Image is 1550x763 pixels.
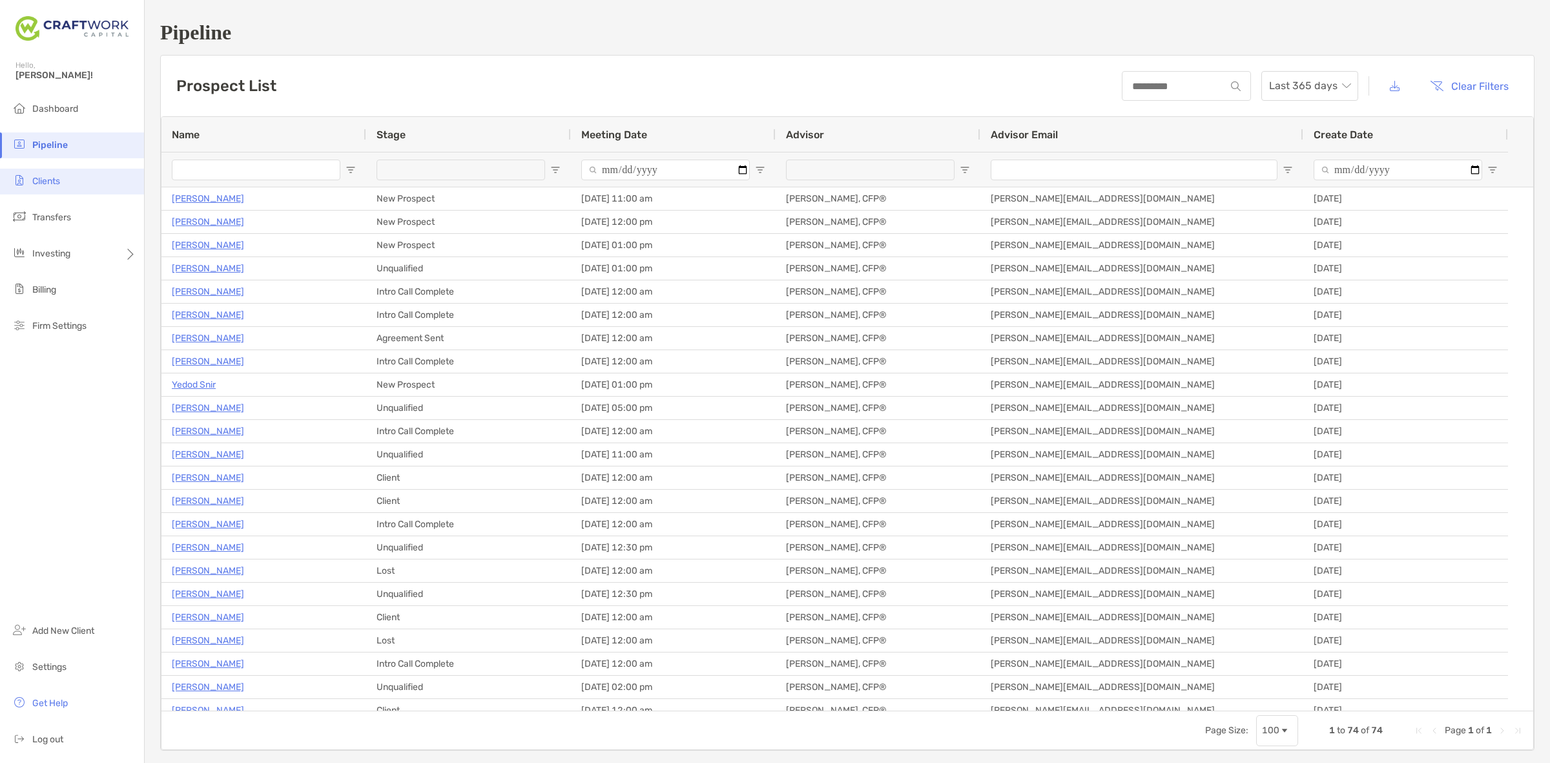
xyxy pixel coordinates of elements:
h3: Prospect List [176,77,276,95]
div: [DATE] [1303,490,1508,512]
span: Log out [32,734,63,745]
p: [PERSON_NAME] [172,423,244,439]
span: Stage [377,129,406,141]
img: get-help icon [12,695,27,710]
div: [PERSON_NAME], CFP® [776,211,980,233]
div: [DATE] [1303,397,1508,419]
div: Client [366,606,571,629]
span: 74 [1347,725,1359,736]
a: [PERSON_NAME] [172,539,244,556]
div: [PERSON_NAME], CFP® [776,280,980,303]
span: Add New Client [32,625,94,636]
img: add_new_client icon [12,622,27,638]
div: New Prospect [366,373,571,396]
div: [PERSON_NAME], CFP® [776,536,980,559]
div: [PERSON_NAME][EMAIL_ADDRESS][DOMAIN_NAME] [980,629,1303,652]
div: [PERSON_NAME][EMAIL_ADDRESS][DOMAIN_NAME] [980,211,1303,233]
div: [DATE] 12:00 am [571,327,776,350]
div: Client [366,699,571,722]
div: [DATE] 12:00 am [571,559,776,582]
button: Clear Filters [1420,72,1518,100]
a: [PERSON_NAME] [172,307,244,323]
div: [DATE] 05:00 pm [571,397,776,419]
a: [PERSON_NAME] [172,400,244,416]
div: [DATE] 12:00 am [571,466,776,489]
div: [DATE] [1303,653,1508,675]
div: [DATE] 12:00 am [571,420,776,443]
div: [PERSON_NAME][EMAIL_ADDRESS][DOMAIN_NAME] [980,559,1303,582]
p: [PERSON_NAME] [172,586,244,602]
div: [DATE] [1303,304,1508,326]
div: [DATE] 01:00 pm [571,257,776,280]
a: [PERSON_NAME] [172,214,244,230]
span: Meeting Date [581,129,647,141]
div: [PERSON_NAME][EMAIL_ADDRESS][DOMAIN_NAME] [980,397,1303,419]
div: [PERSON_NAME][EMAIL_ADDRESS][DOMAIN_NAME] [980,350,1303,373]
span: Last 365 days [1269,72,1350,100]
div: [DATE] [1303,187,1508,210]
span: Name [172,129,200,141]
a: Yedod Snir [172,377,216,393]
p: [PERSON_NAME] [172,702,244,718]
div: [PERSON_NAME][EMAIL_ADDRESS][DOMAIN_NAME] [980,327,1303,350]
img: pipeline icon [12,136,27,152]
span: to [1337,725,1345,736]
div: [DATE] 12:30 pm [571,583,776,605]
div: [DATE] [1303,513,1508,536]
div: [PERSON_NAME], CFP® [776,606,980,629]
span: Get Help [32,698,68,709]
div: [PERSON_NAME], CFP® [776,629,980,652]
a: [PERSON_NAME] [172,191,244,207]
div: [DATE] 12:00 am [571,513,776,536]
div: [DATE] 12:00 am [571,629,776,652]
div: [DATE] 12:00 pm [571,211,776,233]
div: [PERSON_NAME], CFP® [776,559,980,582]
a: [PERSON_NAME] [172,632,244,649]
div: [DATE] 12:00 am [571,280,776,303]
span: of [1361,725,1369,736]
div: [PERSON_NAME], CFP® [776,699,980,722]
img: Zoe Logo [15,5,129,52]
span: 1 [1329,725,1335,736]
div: [PERSON_NAME][EMAIL_ADDRESS][DOMAIN_NAME] [980,490,1303,512]
a: [PERSON_NAME] [172,237,244,253]
span: Firm Settings [32,320,87,331]
img: input icon [1231,81,1241,91]
span: [PERSON_NAME]! [15,70,136,81]
a: [PERSON_NAME] [172,563,244,579]
div: [PERSON_NAME], CFP® [776,187,980,210]
div: [DATE] [1303,559,1508,582]
div: [PERSON_NAME], CFP® [776,466,980,489]
div: Unqualified [366,443,571,466]
div: [PERSON_NAME], CFP® [776,490,980,512]
div: Page Size: [1205,725,1248,736]
p: [PERSON_NAME] [172,446,244,463]
img: investing icon [12,245,27,260]
a: [PERSON_NAME] [172,516,244,532]
img: logout icon [12,731,27,746]
a: [PERSON_NAME] [172,493,244,509]
div: New Prospect [366,187,571,210]
div: [PERSON_NAME], CFP® [776,443,980,466]
div: [DATE] 11:00 am [571,187,776,210]
button: Open Filter Menu [1487,165,1498,175]
div: [DATE] 12:00 am [571,699,776,722]
span: Settings [32,662,67,673]
span: Advisor Email [991,129,1058,141]
div: [PERSON_NAME], CFP® [776,653,980,675]
div: [DATE] 11:00 am [571,443,776,466]
div: [PERSON_NAME][EMAIL_ADDRESS][DOMAIN_NAME] [980,676,1303,698]
div: [DATE] [1303,280,1508,303]
a: [PERSON_NAME] [172,470,244,486]
div: [DATE] 12:30 pm [571,536,776,559]
span: of [1476,725,1484,736]
div: [DATE] [1303,629,1508,652]
div: [DATE] [1303,350,1508,373]
div: [DATE] [1303,699,1508,722]
input: Create Date Filter Input [1314,160,1482,180]
p: [PERSON_NAME] [172,353,244,370]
